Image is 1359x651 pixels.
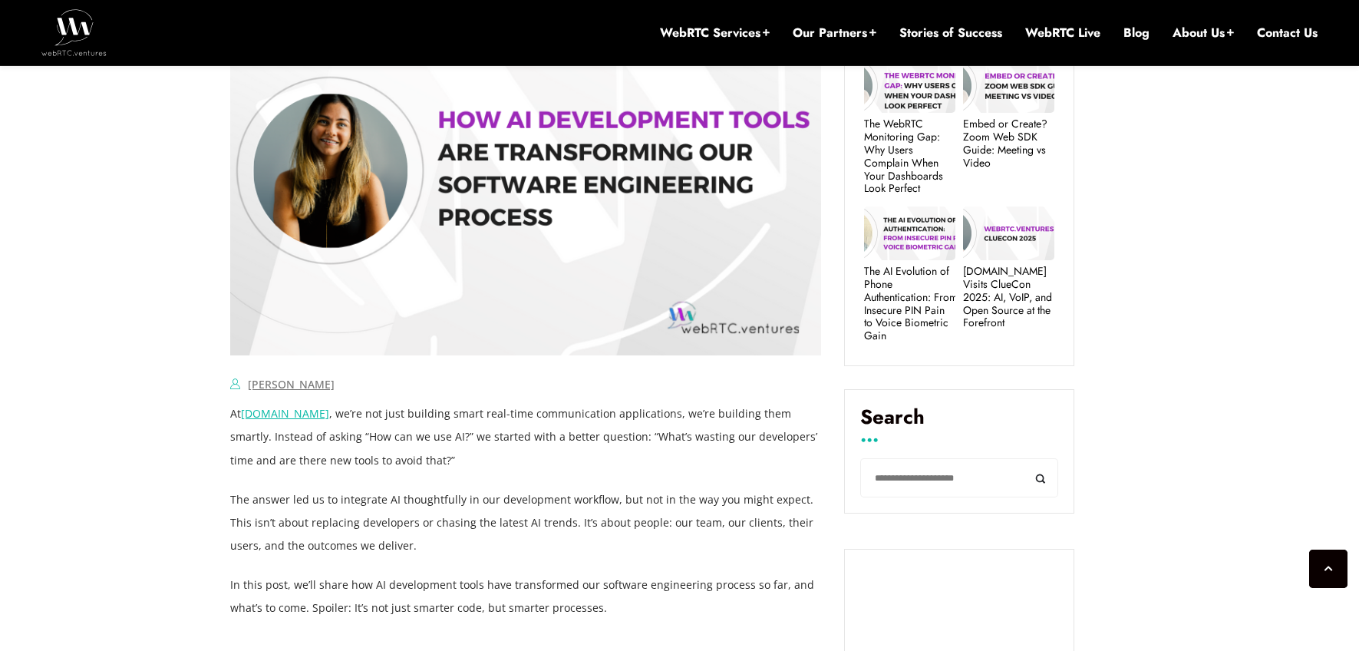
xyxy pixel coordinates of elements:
a: [PERSON_NAME] [248,377,335,392]
a: Blog [1123,25,1150,41]
label: Search [860,405,1058,441]
p: In this post, we’ll share how AI development tools have transformed our software engineering proc... [230,573,821,620]
img: WebRTC.ventures [41,9,107,55]
a: About Us [1173,25,1234,41]
a: Our Partners [793,25,876,41]
a: Contact Us [1257,25,1318,41]
button: Search [1024,458,1058,497]
a: Embed or Create? Zoom Web SDK Guide: Meeting vs Video [963,117,1054,169]
p: The answer led us to integrate AI thoughtfully in our development workflow, but not in the way yo... [230,488,821,557]
a: WebRTC Live [1025,25,1100,41]
a: Stories of Success [899,25,1002,41]
a: WebRTC Services [660,25,770,41]
a: [DOMAIN_NAME] [241,406,329,421]
a: The AI Evolution of Phone Authentication: From Insecure PIN Pain to Voice Biometric Gain [864,265,955,342]
a: The WebRTC Monitoring Gap: Why Users Complain When Your Dashboards Look Perfect [864,117,955,195]
p: At , we’re not just building smart real-time communication applications, we’re building them smar... [230,402,821,471]
a: [DOMAIN_NAME] Visits ClueCon 2025: AI, VoIP, and Open Source at the Forefront [963,265,1054,329]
